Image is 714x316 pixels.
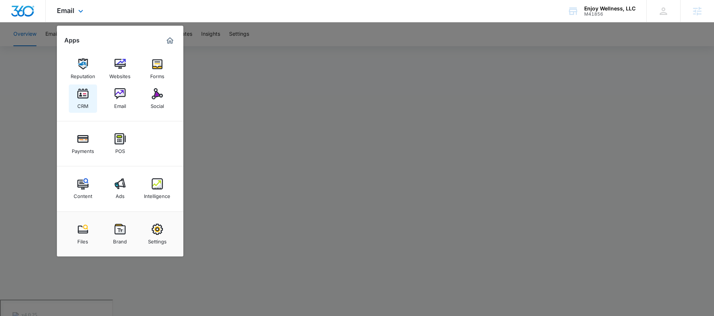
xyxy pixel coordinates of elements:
[143,55,171,83] a: Forms
[114,99,126,109] div: Email
[69,84,97,113] a: CRM
[69,220,97,248] a: Files
[116,189,125,199] div: Ads
[21,12,36,18] div: v 4.0.25
[77,99,89,109] div: CRM
[69,55,97,83] a: Reputation
[113,235,127,245] div: Brand
[69,175,97,203] a: Content
[148,235,167,245] div: Settings
[71,70,95,79] div: Reputation
[150,70,164,79] div: Forms
[584,6,636,12] div: account name
[20,43,26,49] img: tab_domain_overview_orange.svg
[77,235,88,245] div: Files
[584,12,636,17] div: account id
[144,189,170,199] div: Intelligence
[106,84,134,113] a: Email
[115,144,125,154] div: POS
[12,19,18,25] img: website_grey.svg
[19,19,82,25] div: Domain: [DOMAIN_NAME]
[69,130,97,158] a: Payments
[164,35,176,47] a: Marketing 360® Dashboard
[74,43,80,49] img: tab_keywords_by_traffic_grey.svg
[143,175,171,203] a: Intelligence
[74,189,92,199] div: Content
[151,99,164,109] div: Social
[106,55,134,83] a: Websites
[28,44,67,49] div: Domain Overview
[72,144,94,154] div: Payments
[12,12,18,18] img: logo_orange.svg
[106,220,134,248] a: Brand
[109,70,131,79] div: Websites
[106,130,134,158] a: POS
[106,175,134,203] a: Ads
[82,44,125,49] div: Keywords by Traffic
[64,37,80,44] h2: Apps
[143,220,171,248] a: Settings
[143,84,171,113] a: Social
[57,7,74,15] span: Email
